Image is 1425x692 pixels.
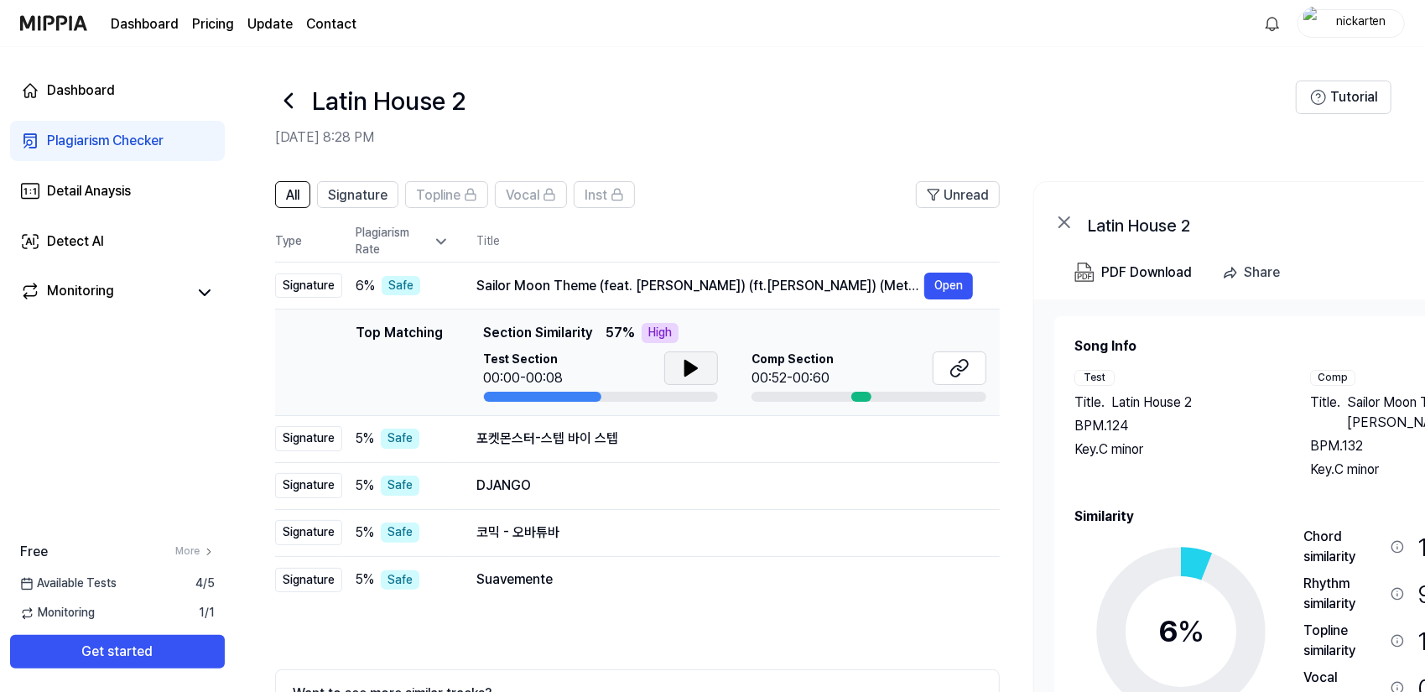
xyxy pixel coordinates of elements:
[111,14,179,34] a: Dashboard
[1262,13,1282,34] img: 알림
[381,429,419,449] div: Safe
[476,570,973,590] div: Suavemente
[381,476,419,496] div: Safe
[476,221,1000,262] th: Title
[286,185,299,206] span: All
[483,368,563,388] div: 00:00-00:08
[356,225,450,258] div: Plagiarism Rate
[1071,256,1195,289] button: PDF Download
[1074,370,1115,386] div: Test
[275,473,342,498] div: Signature
[752,351,834,368] span: Comp Section
[356,476,374,496] span: 5 %
[195,575,215,592] span: 4 / 5
[275,127,1296,148] h2: [DATE] 8:28 PM
[1074,263,1095,283] img: PDF Download
[328,185,387,206] span: Signature
[642,323,679,343] div: High
[356,523,374,543] span: 5 %
[47,181,131,201] div: Detail Anaysis
[356,276,375,296] span: 6 %
[10,171,225,211] a: Detail Anaysis
[306,14,356,34] a: Contact
[275,221,342,263] th: Type
[1101,262,1192,284] div: PDF Download
[944,185,989,206] span: Unread
[1158,609,1204,654] div: 6
[47,131,164,151] div: Plagiarism Checker
[47,81,115,101] div: Dashboard
[381,570,419,591] div: Safe
[275,520,342,545] div: Signature
[476,523,973,543] div: 코믹 - 오바튜바
[20,281,188,304] a: Monitoring
[574,181,635,208] button: Inst
[483,351,563,368] span: Test Section
[356,570,374,590] span: 5 %
[405,181,488,208] button: Topline
[752,368,834,388] div: 00:52-00:60
[175,544,215,559] a: More
[483,323,592,343] span: Section Similarity
[317,181,398,208] button: Signature
[20,605,95,622] span: Monitoring
[1303,621,1384,661] div: Topline similarity
[356,323,443,402] div: Top Matching
[10,70,225,111] a: Dashboard
[585,185,607,206] span: Inst
[1111,393,1192,413] span: Latin House 2
[924,273,973,299] button: Open
[192,14,234,34] a: Pricing
[476,276,924,296] div: Sailor Moon Theme (feat. [PERSON_NAME]) (ft.[PERSON_NAME]) (Metal Version)
[247,14,293,34] a: Update
[476,476,973,496] div: DJANGO
[312,83,465,118] h1: Latin House 2
[275,273,342,299] div: Signature
[1178,613,1204,649] span: %
[606,323,635,343] span: 57 %
[275,568,342,593] div: Signature
[47,281,114,304] div: Monitoring
[495,181,567,208] button: Vocal
[356,429,374,449] span: 5 %
[275,181,310,208] button: All
[199,605,215,622] span: 1 / 1
[1310,393,1340,433] span: Title .
[506,185,539,206] span: Vocal
[1303,7,1324,40] img: profile
[381,523,419,543] div: Safe
[275,426,342,451] div: Signature
[916,181,1000,208] button: Unread
[20,542,48,562] span: Free
[1303,574,1384,614] div: Rhythm similarity
[10,221,225,262] a: Detect AI
[1296,81,1391,114] button: Tutorial
[1244,262,1280,284] div: Share
[1088,212,1423,232] div: Latin House 2
[416,185,460,206] span: Topline
[1329,13,1394,32] div: nickarten
[10,121,225,161] a: Plagiarism Checker
[1215,256,1293,289] button: Share
[1310,370,1355,386] div: Comp
[20,575,117,592] span: Available Tests
[1074,393,1105,413] span: Title .
[1303,527,1384,567] div: Chord similarity
[1074,440,1277,460] div: Key. C minor
[10,635,225,669] button: Get started
[382,276,420,296] div: Safe
[1298,9,1405,38] button: profilenickarten
[476,429,973,449] div: 포켓몬스터-스텝 바이 스텝
[47,232,104,252] div: Detect AI
[1074,416,1277,436] div: BPM. 124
